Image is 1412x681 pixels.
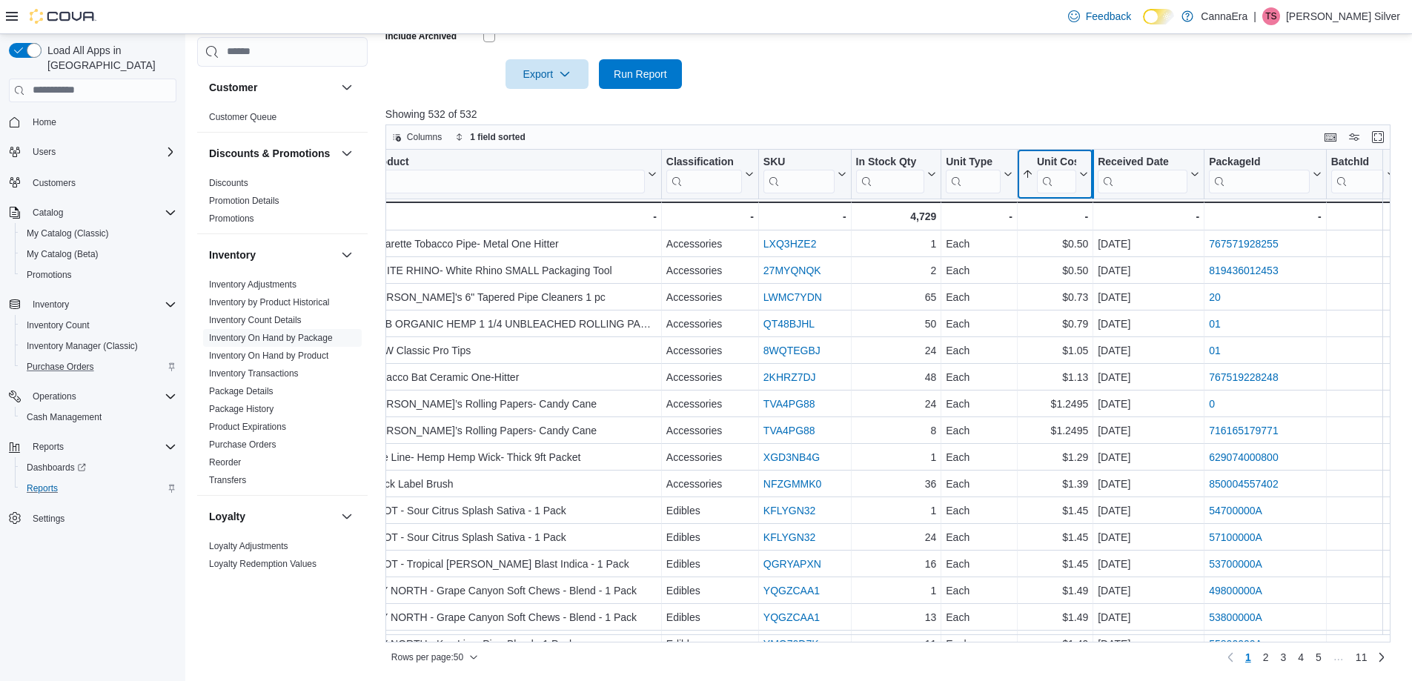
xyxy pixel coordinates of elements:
h3: Customer [209,80,257,95]
a: 2KHRZ7DJ [763,371,816,383]
div: Edibles [666,502,754,519]
div: - [1022,207,1088,225]
div: Black Label Brush [370,475,657,493]
div: Loyalty [197,537,368,579]
div: Received Date [1098,156,1187,170]
div: Accessories [666,395,754,413]
span: Package History [209,403,274,415]
div: - [1098,207,1199,225]
a: TVA4PG88 [763,425,815,436]
a: Package History [209,404,274,414]
div: [DATE] [1098,235,1199,253]
span: Operations [33,391,76,402]
div: SPOT - Sour Citrus Splash Sativa - 1 Pack [370,528,657,546]
button: Operations [27,388,82,405]
div: [DATE] [1098,395,1199,413]
span: Reports [27,438,176,456]
div: Each [946,235,1012,253]
a: Product Expirations [209,422,286,432]
div: $1.39 [1022,475,1088,493]
span: Promotions [209,213,254,225]
div: Product [370,156,645,193]
a: Page 5 of 11 [1310,645,1328,669]
button: Loyalty [209,509,335,524]
span: 1 field sorted [470,131,526,143]
a: 767519228248 [1209,371,1278,383]
a: Dashboards [15,457,182,478]
div: Package URL [1209,156,1310,193]
div: Each [946,528,1012,546]
div: Edibles [666,555,754,573]
a: Cash Management [21,408,107,426]
div: Accessories [666,235,754,253]
div: Classification [666,156,742,170]
div: [PERSON_NAME]’s Rolling Papers- Candy Cane [370,395,657,413]
button: Users [27,143,62,161]
div: - [370,207,657,225]
div: [DATE] [1098,528,1199,546]
span: Export [514,59,580,89]
div: BatchId [1331,156,1384,193]
div: Accessories [666,315,754,333]
div: $1.2495 [1022,422,1088,439]
span: My Catalog (Classic) [21,225,176,242]
span: My Catalog (Classic) [27,227,109,239]
button: Enter fullscreen [1369,128,1387,146]
button: Customers [3,171,182,193]
div: 48 [855,368,936,386]
a: Transfers [209,475,246,485]
button: Product [370,156,657,193]
button: Inventory [3,294,182,315]
span: Customer Queue [209,111,276,123]
p: | [1253,7,1256,25]
div: Discounts & Promotions [197,174,368,233]
button: Inventory [209,248,335,262]
div: BatchId [1331,156,1384,170]
div: [DATE] [1098,288,1199,306]
span: Inventory Count [27,319,90,331]
div: Unit Type [946,156,1001,170]
div: Cigarette Tobacco Pipe- Metal One Hitter [370,235,657,253]
p: CannaEra [1201,7,1247,25]
span: Inventory by Product Historical [209,296,330,308]
div: Each [946,288,1012,306]
span: Inventory [33,299,69,310]
a: TVA4PG88 [763,398,815,410]
button: Reports [3,436,182,457]
div: Each [946,448,1012,466]
div: 2 [855,262,936,279]
button: Display options [1345,128,1363,146]
a: YQGZCAA1 [763,611,820,623]
a: Inventory On Hand by Product [209,351,328,361]
a: My Catalog (Classic) [21,225,115,242]
div: $0.50 [1022,262,1088,279]
a: Loyalty Redemption Values [209,559,316,569]
span: 11 [1356,650,1368,665]
span: Inventory On Hand by Package [209,332,333,344]
a: Page 3 of 11 [1274,645,1292,669]
div: 8 [855,422,936,439]
div: - [1209,207,1322,225]
button: Customer [338,79,356,96]
span: Users [33,146,56,158]
span: Promotion Details [209,195,279,207]
span: Users [27,143,176,161]
span: Customers [27,173,176,191]
div: Tobacco Bat Ceramic One-Hitter [370,368,657,386]
span: Dark Mode [1143,24,1144,25]
div: $1.2495 [1022,395,1088,413]
div: Accessories [666,288,754,306]
a: 55800000A [1209,638,1262,650]
button: Classification [666,156,754,193]
a: 54700000A [1209,505,1262,516]
span: Cash Management [21,408,176,426]
span: 1 [1245,650,1251,665]
span: Package Details [209,385,274,397]
a: Page 11 of 11 [1350,645,1373,669]
span: Columns [407,131,442,143]
a: QT48BJHL [763,318,815,330]
div: Each [946,315,1012,333]
a: 716165179771 [1209,425,1278,436]
a: Purchase Orders [209,439,276,450]
span: Inventory Manager (Classic) [27,340,138,352]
